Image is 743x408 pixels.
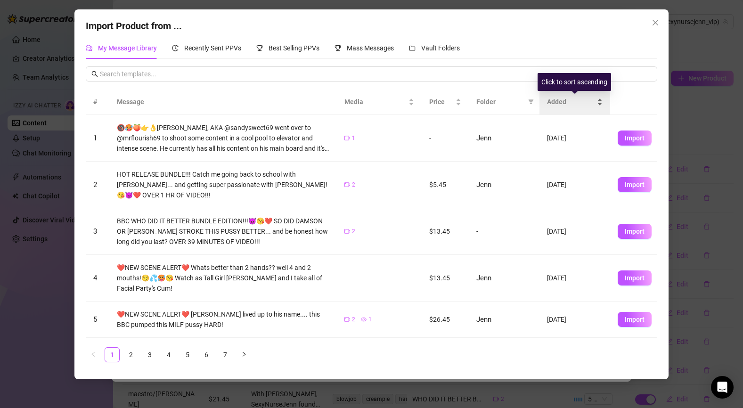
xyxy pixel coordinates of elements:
span: video-camera [344,317,350,322]
button: left [86,347,101,362]
span: search [91,71,98,77]
span: 2 [352,180,355,189]
span: video-camera [344,228,350,234]
a: 2 [124,348,138,362]
button: Import [618,224,652,239]
span: comment [86,45,92,51]
span: folder [409,45,416,51]
span: 1 [93,134,97,142]
span: Vault Folders [421,44,460,52]
td: $13.45 [422,255,469,302]
span: filter [528,99,534,105]
span: eye [361,317,367,322]
li: 1 [105,347,120,362]
td: - [422,115,469,162]
th: Message [109,89,337,115]
li: 6 [199,347,214,362]
span: Jenn [476,180,491,189]
td: [DATE] [539,115,610,162]
span: - [476,227,478,236]
td: [DATE] [539,255,610,302]
li: Previous Page [86,347,101,362]
span: Import Product from ... [86,20,182,32]
a: 7 [218,348,232,362]
th: Media [337,89,422,115]
th: Added [539,89,610,115]
th: Price [422,89,469,115]
li: 5 [180,347,195,362]
a: 1 [105,348,119,362]
span: Import [625,181,645,188]
a: 3 [143,348,157,362]
div: Open Intercom Messenger [711,376,734,399]
button: Import [618,270,652,286]
span: Recently Sent PPVs [184,44,241,52]
span: Media [344,97,407,107]
span: Best Selling PPVs [269,44,319,52]
a: 6 [199,348,213,362]
span: Import [625,316,645,323]
div: Click to sort ascending [538,73,611,91]
span: right [241,351,247,357]
span: trophy [335,45,341,51]
span: 4 [93,274,97,282]
li: 2 [123,347,139,362]
a: 5 [180,348,195,362]
td: [DATE] [539,208,610,255]
span: Jenn [476,134,491,142]
span: Import [625,134,645,142]
div: ❤️NEW SCENE ALERT❤️ [PERSON_NAME] lived up to his name.... this BBC pumped this MILF pussy HARD! [117,309,330,330]
span: Import [625,274,645,282]
button: Import [618,177,652,192]
span: 1 [352,134,355,143]
span: Close [648,19,663,26]
span: Added [547,97,595,107]
span: Import [625,228,645,235]
a: 4 [162,348,176,362]
span: Jenn [476,274,491,282]
span: trophy [256,45,263,51]
li: Next Page [237,347,252,362]
span: 3 [93,227,97,236]
div: HOT RELEASE BUNDLE!!! Catch me going back to school with [PERSON_NAME]... and getting super passi... [117,169,330,200]
span: Price [429,97,454,107]
td: $5.45 [422,162,469,208]
div: ❤️NEW SCENE ALERT❤️ Whats better than 2 hands?? well 4 and 2 mouths!😏💦🥵😘 Watch as Tall Girl [PERS... [117,262,330,294]
span: 5 [93,315,97,324]
button: Import [618,131,652,146]
input: Search templates... [100,69,652,79]
li: 7 [218,347,233,362]
span: left [90,351,96,357]
th: # [86,89,109,115]
td: [DATE] [539,338,610,374]
li: 3 [142,347,157,362]
span: video-camera [344,135,350,141]
li: 4 [161,347,176,362]
span: My Message Library [98,44,157,52]
span: history [172,45,179,51]
button: Close [648,15,663,30]
td: [DATE] [539,302,610,338]
td: $26.45 [422,302,469,338]
button: Import [618,312,652,327]
div: 🔞🥵🍑👉👌[PERSON_NAME], AKA @sandysweet69 went over to @mrflourish69 to shoot some content in a cool ... [117,122,330,154]
span: 2 [93,180,97,189]
span: filter [526,95,536,109]
span: 1 [368,315,372,324]
button: right [237,347,252,362]
td: [DATE] [539,162,610,208]
span: Jenn [476,315,491,324]
span: video-camera [344,182,350,188]
span: 2 [352,315,355,324]
div: BBC WHO DID IT BETTER BUNDLE EDITION!!!😈😘❤️ SO DID DAMSON OR [PERSON_NAME] STROKE THIS PUSSY BETT... [117,216,330,247]
span: Folder [476,97,524,107]
span: close [652,19,659,26]
td: $7.45 [422,338,469,374]
td: $13.45 [422,208,469,255]
span: Mass Messages [347,44,394,52]
span: 2 [352,227,355,236]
